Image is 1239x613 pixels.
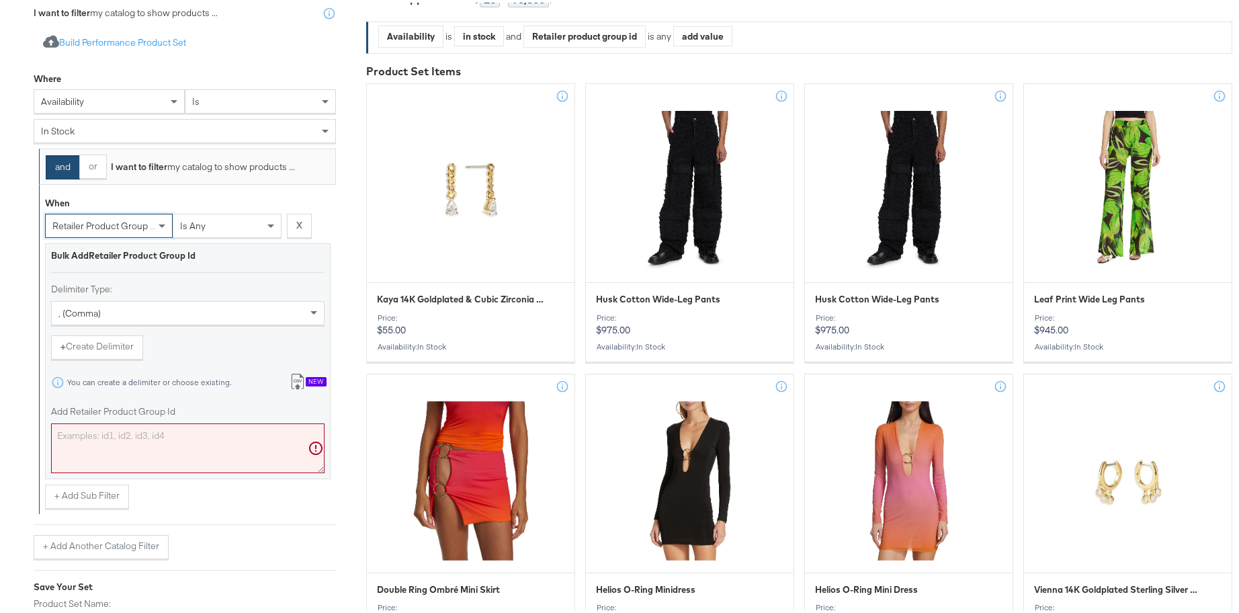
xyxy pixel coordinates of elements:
div: When [45,194,70,207]
strong: I want to filter [34,4,90,16]
span: in stock [636,339,665,349]
label: Delimiter Type: [51,280,325,293]
span: is any [180,217,206,229]
strong: X [296,216,302,229]
label: Add Retailer Product Group Id [51,403,325,415]
p: $945.00 [1034,311,1222,333]
span: availability [41,93,84,105]
button: and [46,153,80,177]
p: $975.00 [596,311,783,333]
div: New [306,374,327,384]
div: Retailer product group id [524,24,645,44]
p: $55.00 [377,311,564,333]
button: + Add Sub Filter [45,482,129,506]
div: Availability : [377,339,564,349]
div: Price: [377,311,564,320]
button: New [280,368,336,393]
div: is any [646,28,673,40]
span: Kaya 14K Goldplated & Cubic Zirconia Drop Earrings [377,290,546,303]
div: Bulk Add Retailer Product Group Id [51,247,325,259]
label: Product Set Name: [34,595,336,608]
span: Husk Cotton Wide-Leg Pants [596,290,720,303]
button: or [79,152,107,176]
div: and [506,23,732,45]
div: Availability [379,24,443,44]
div: Price: [377,600,564,610]
strong: + [60,337,66,350]
div: Price: [1034,600,1222,610]
div: in stock [455,24,503,44]
span: Leaf Print Wide Leg Pants [1034,290,1145,303]
div: Save Your Set [34,578,336,591]
span: Helios O-Ring Minidress [596,581,695,594]
button: +Create Delimiter [51,333,143,357]
div: Availability : [596,339,783,349]
div: Price: [596,311,783,320]
div: You can create a delimiter or choose existing. [67,375,232,384]
p: $975.00 [815,311,1002,333]
span: is [192,93,200,105]
div: Price: [815,600,1002,610]
span: in stock [1074,339,1103,349]
div: Price: [1034,311,1222,320]
div: Product Set Items [366,61,1232,77]
div: Availability : [1034,339,1222,349]
div: add value [674,24,732,44]
div: Price: [596,600,783,610]
button: + Add Another Catalog Filter [34,532,169,557]
span: , (comma) [58,304,101,317]
span: Double Ring Ombré Mini Skirt [377,581,500,594]
div: Price: [815,311,1002,320]
div: my catalog to show products ... [34,4,218,17]
button: Build Performance Product Set [34,28,196,53]
span: in stock [855,339,884,349]
div: my catalog to show products ... [107,158,295,171]
span: Vienna 14K Goldplated Sterling Silver & Cubic Zirconia Charm Earrings [1034,581,1203,594]
span: in stock [41,122,75,134]
button: X [287,211,312,235]
span: Husk Cotton Wide-Leg Pants [815,290,939,303]
div: is [443,28,454,40]
div: Where [34,70,61,83]
span: retailer product group id [52,217,158,229]
strong: I want to filter [111,158,167,170]
div: Availability : [815,339,1002,349]
span: Helios O-Ring Mini Dress [815,581,918,594]
span: in stock [417,339,446,349]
